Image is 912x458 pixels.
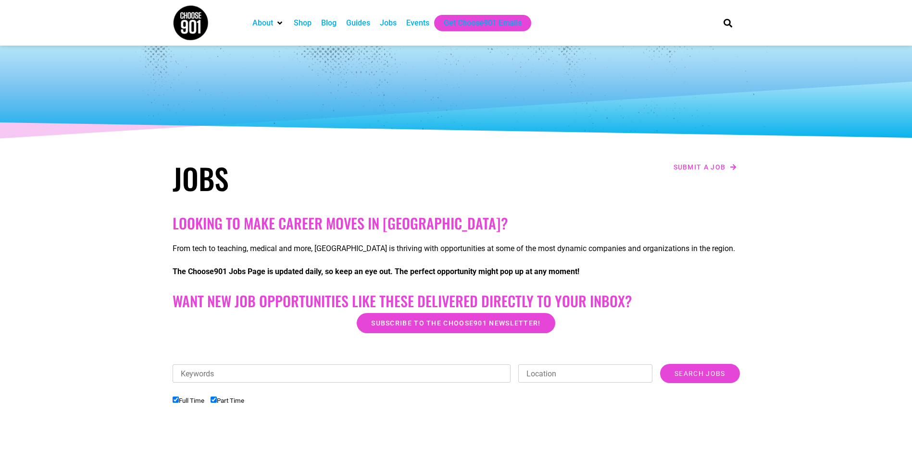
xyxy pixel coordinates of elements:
[444,17,522,29] a: Get Choose901 Emails
[173,215,740,232] h2: Looking to make career moves in [GEOGRAPHIC_DATA]?
[173,364,511,383] input: Keywords
[660,364,739,383] input: Search Jobs
[380,17,397,29] a: Jobs
[671,161,740,173] a: Submit a job
[674,164,726,170] span: Submit a job
[173,243,740,254] p: From tech to teaching, medical and more, [GEOGRAPHIC_DATA] is thriving with opportunities at some...
[248,15,707,31] nav: Main nav
[518,364,652,383] input: Location
[248,15,289,31] div: About
[173,292,740,310] h2: Want New Job Opportunities like these Delivered Directly to your Inbox?
[357,313,555,333] a: Subscribe to the Choose901 newsletter!
[406,17,429,29] a: Events
[211,397,244,404] label: Part Time
[211,397,217,403] input: Part Time
[173,397,179,403] input: Full Time
[321,17,337,29] a: Blog
[173,161,451,195] h1: Jobs
[173,267,579,276] strong: The Choose901 Jobs Page is updated daily, so keep an eye out. The perfect opportunity might pop u...
[252,17,273,29] a: About
[294,17,312,29] a: Shop
[371,320,540,326] span: Subscribe to the Choose901 newsletter!
[346,17,370,29] a: Guides
[720,15,736,31] div: Search
[173,397,204,404] label: Full Time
